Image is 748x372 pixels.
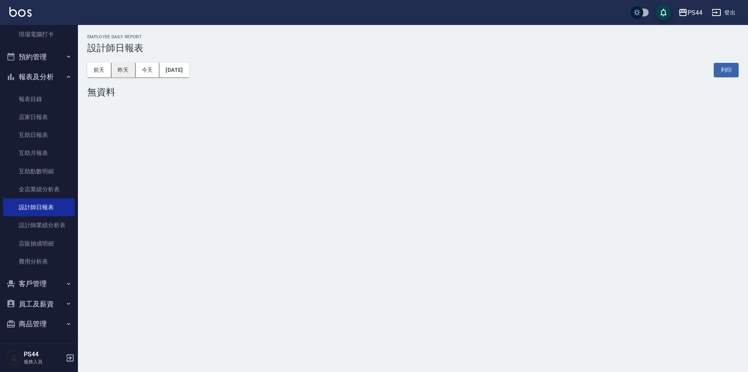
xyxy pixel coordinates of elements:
[3,274,75,294] button: 客戶管理
[3,216,75,234] a: 設計師業績分析表
[87,34,739,39] h2: Employee Daily Report
[6,350,22,366] img: Person
[3,253,75,271] a: 費用分析表
[111,63,136,77] button: 昨天
[656,5,671,20] button: save
[3,90,75,108] a: 報表目錄
[3,25,75,43] a: 現場電腦打卡
[87,43,739,53] h3: 設計師日報表
[709,5,739,20] button: 登出
[87,63,111,77] button: 前天
[3,162,75,180] a: 互助點數明細
[3,67,75,87] button: 報表及分析
[3,144,75,162] a: 互助月報表
[714,63,739,77] button: 列印
[3,180,75,198] a: 全店業績分析表
[3,294,75,314] button: 員工及薪資
[3,235,75,253] a: 店販抽成明細
[3,108,75,126] a: 店家日報表
[3,314,75,334] button: 商品管理
[9,7,32,17] img: Logo
[24,358,64,365] p: 服務人員
[159,63,189,77] button: [DATE]
[3,126,75,144] a: 互助日報表
[688,8,702,18] div: PS44
[3,198,75,216] a: 設計師日報表
[136,63,160,77] button: 今天
[675,5,706,21] button: PS44
[24,351,64,358] h5: PS44
[87,87,739,98] div: 無資料
[3,47,75,67] button: 預約管理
